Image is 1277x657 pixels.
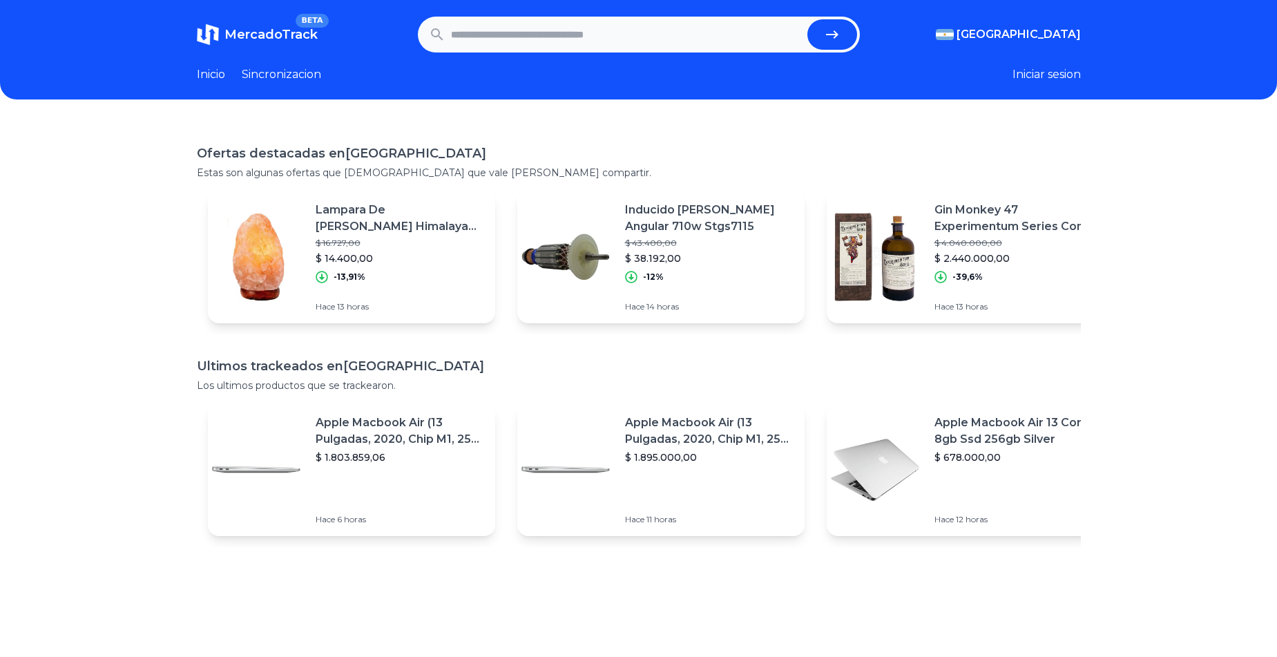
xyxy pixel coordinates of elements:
[517,421,614,518] img: Featured image
[316,202,484,235] p: Lampara De [PERSON_NAME] Himalaya 1a2kg [PERSON_NAME] Calida Completa Fen Shui
[827,191,1114,323] a: Featured imageGin Monkey 47 Experimentum Series Con Estuche Plaza [PERSON_NAME]$ 4.040.000,00$ 2....
[208,403,495,536] a: Featured imageApple Macbook Air (13 Pulgadas, 2020, Chip M1, 256 Gb De Ssd, 8 Gb De Ram) - Plata$...
[197,66,225,83] a: Inicio
[827,403,1114,536] a: Featured imageApple Macbook Air 13 Core I5 8gb Ssd 256gb Silver$ 678.000,00Hace 12 horas
[643,272,664,283] p: -12%
[625,238,794,249] p: $ 43.400,00
[934,415,1103,448] p: Apple Macbook Air 13 Core I5 8gb Ssd 256gb Silver
[625,415,794,448] p: Apple Macbook Air (13 Pulgadas, 2020, Chip M1, 256 Gb De Ssd, 8 Gb De Ram) - Plata
[934,514,1103,525] p: Hace 12 horas
[625,251,794,265] p: $ 38.192,00
[517,403,805,536] a: Featured imageApple Macbook Air (13 Pulgadas, 2020, Chip M1, 256 Gb De Ssd, 8 Gb De Ram) - Plata$...
[316,415,484,448] p: Apple Macbook Air (13 Pulgadas, 2020, Chip M1, 256 Gb De Ssd, 8 Gb De Ram) - Plata
[952,272,983,283] p: -39,6%
[208,191,495,323] a: Featured imageLampara De [PERSON_NAME] Himalaya 1a2kg [PERSON_NAME] Calida Completa Fen Shui$ 16....
[208,421,305,518] img: Featured image
[197,144,1081,163] h1: Ofertas destacadas en [GEOGRAPHIC_DATA]
[934,251,1103,265] p: $ 2.440.000,00
[296,14,328,28] span: BETA
[1012,66,1081,83] button: Iniciar sesion
[934,202,1103,235] p: Gin Monkey 47 Experimentum Series Con Estuche Plaza [PERSON_NAME]
[957,26,1081,43] span: [GEOGRAPHIC_DATA]
[316,251,484,265] p: $ 14.400,00
[334,272,365,283] p: -13,91%
[316,450,484,464] p: $ 1.803.859,06
[827,421,923,518] img: Featured image
[316,238,484,249] p: $ 16.727,00
[197,166,1081,180] p: Estas son algunas ofertas que [DEMOGRAPHIC_DATA] que vale [PERSON_NAME] compartir.
[242,66,321,83] a: Sincronizacion
[517,191,805,323] a: Featured imageInducido [PERSON_NAME] Angular 710w Stgs7115$ 43.400,00$ 38.192,00-12%Hace 14 horas
[934,450,1103,464] p: $ 678.000,00
[197,23,318,46] a: MercadoTrackBETA
[517,209,614,305] img: Featured image
[625,514,794,525] p: Hace 11 horas
[224,27,318,42] span: MercadoTrack
[625,450,794,464] p: $ 1.895.000,00
[316,514,484,525] p: Hace 6 horas
[827,209,923,305] img: Featured image
[934,301,1103,312] p: Hace 13 horas
[197,23,219,46] img: MercadoTrack
[316,301,484,312] p: Hace 13 horas
[936,29,954,40] img: Argentina
[625,301,794,312] p: Hace 14 horas
[208,209,305,305] img: Featured image
[936,26,1081,43] button: [GEOGRAPHIC_DATA]
[197,379,1081,392] p: Los ultimos productos que se trackearon.
[625,202,794,235] p: Inducido [PERSON_NAME] Angular 710w Stgs7115
[197,356,1081,376] h1: Ultimos trackeados en [GEOGRAPHIC_DATA]
[934,238,1103,249] p: $ 4.040.000,00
